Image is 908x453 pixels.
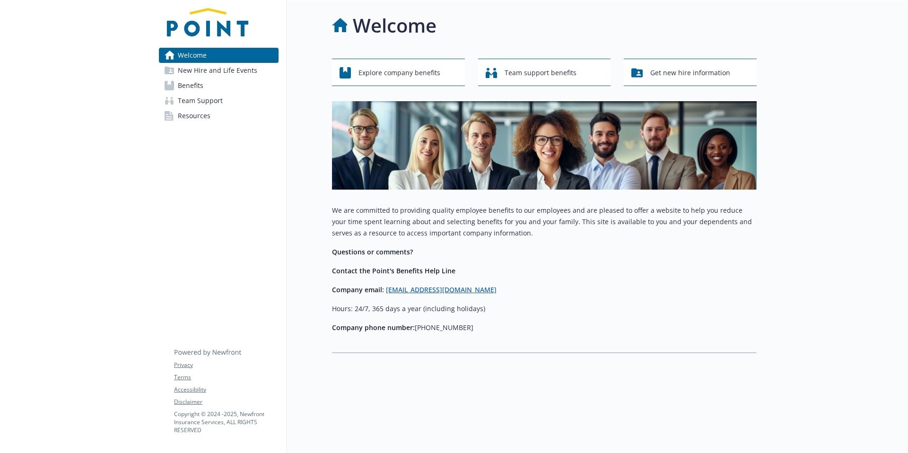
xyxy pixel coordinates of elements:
button: Get new hire information [624,59,757,86]
span: Team support benefits [505,64,576,82]
a: Terms [174,373,278,382]
img: overview page banner [332,101,757,190]
a: Accessibility [174,385,278,394]
span: Welcome [178,48,207,63]
p: [PHONE_NUMBER] [332,322,757,333]
button: Team support benefits [478,59,611,86]
a: [EMAIL_ADDRESS][DOMAIN_NAME] [386,285,497,294]
strong: Questions or comments? [332,247,413,256]
a: Resources [159,108,279,123]
span: Explore company benefits [358,64,440,82]
a: Welcome [159,48,279,63]
p: Copyright © 2024 - 2025 , Newfront Insurance Services, ALL RIGHTS RESERVED [174,410,278,434]
a: Disclaimer [174,398,278,406]
span: Benefits [178,78,203,93]
a: Benefits [159,78,279,93]
strong: Company email: [332,285,384,294]
a: Team Support [159,93,279,108]
strong: Contact the Point's Benefits Help Line [332,266,455,275]
p: We are committed to providing quality employee benefits to our employees and are pleased to offer... [332,205,757,239]
span: New Hire and Life Events [178,63,257,78]
strong: Company phone number: [332,323,415,332]
p: Hours: 24/7, 365 days a year (including holidays)​ [332,303,757,314]
button: Explore company benefits [332,59,465,86]
span: Resources [178,108,210,123]
a: New Hire and Life Events [159,63,279,78]
span: Team Support [178,93,223,108]
h1: Welcome [353,11,437,40]
a: Privacy [174,361,278,369]
span: Get new hire information [650,64,730,82]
